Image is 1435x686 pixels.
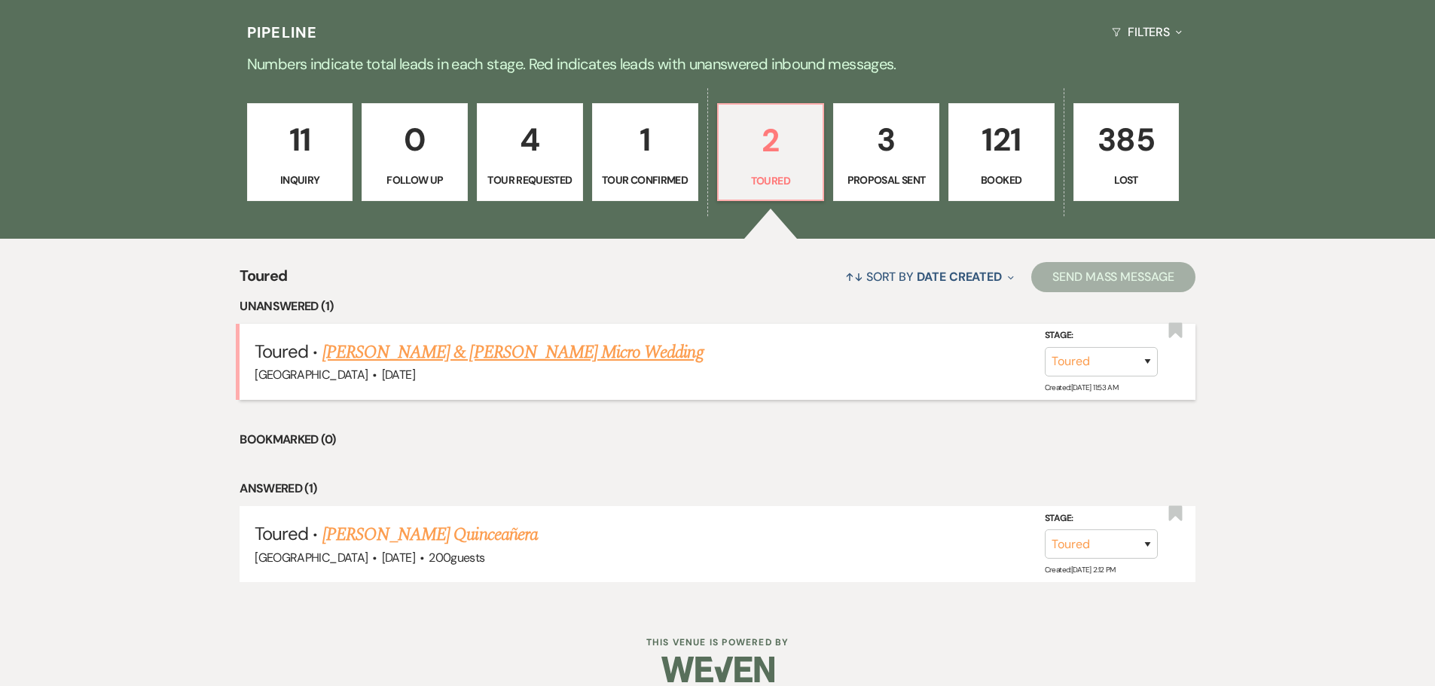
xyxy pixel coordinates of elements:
[240,430,1195,450] li: Bookmarked (0)
[1073,103,1180,201] a: 385Lost
[322,521,538,548] a: [PERSON_NAME] Quinceañera
[429,550,484,566] span: 200 guests
[1045,565,1116,575] span: Created: [DATE] 2:12 PM
[839,257,1020,297] button: Sort By Date Created
[176,52,1260,76] p: Numbers indicate total leads in each stage. Red indicates leads with unanswered inbound messages.
[487,172,573,188] p: Tour Requested
[843,172,930,188] p: Proposal Sent
[728,172,814,189] p: Toured
[843,114,930,165] p: 3
[240,479,1195,498] li: Answered (1)
[240,297,1195,316] li: Unanswered (1)
[845,269,863,285] span: ↑↓
[487,114,573,165] p: 4
[1083,114,1170,165] p: 385
[371,172,458,188] p: Follow Up
[382,367,415,383] span: [DATE]
[917,269,1002,285] span: Date Created
[255,550,368,566] span: [GEOGRAPHIC_DATA]
[255,522,308,545] span: Toured
[602,114,688,165] p: 1
[1045,511,1158,527] label: Stage:
[362,103,468,201] a: 0Follow Up
[382,550,415,566] span: [DATE]
[948,103,1055,201] a: 121Booked
[1083,172,1170,188] p: Lost
[257,114,343,165] p: 11
[371,114,458,165] p: 0
[255,340,308,363] span: Toured
[1045,328,1158,344] label: Stage:
[602,172,688,188] p: Tour Confirmed
[958,114,1045,165] p: 121
[1031,262,1195,292] button: Send Mass Message
[257,172,343,188] p: Inquiry
[477,103,583,201] a: 4Tour Requested
[728,115,814,166] p: 2
[255,367,368,383] span: [GEOGRAPHIC_DATA]
[240,264,287,297] span: Toured
[247,103,353,201] a: 11Inquiry
[1045,383,1118,392] span: Created: [DATE] 11:53 AM
[247,22,318,43] h3: Pipeline
[1106,12,1188,52] button: Filters
[592,103,698,201] a: 1Tour Confirmed
[833,103,939,201] a: 3Proposal Sent
[958,172,1045,188] p: Booked
[717,103,825,201] a: 2Toured
[322,339,704,366] a: [PERSON_NAME] & [PERSON_NAME] Micro Wedding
